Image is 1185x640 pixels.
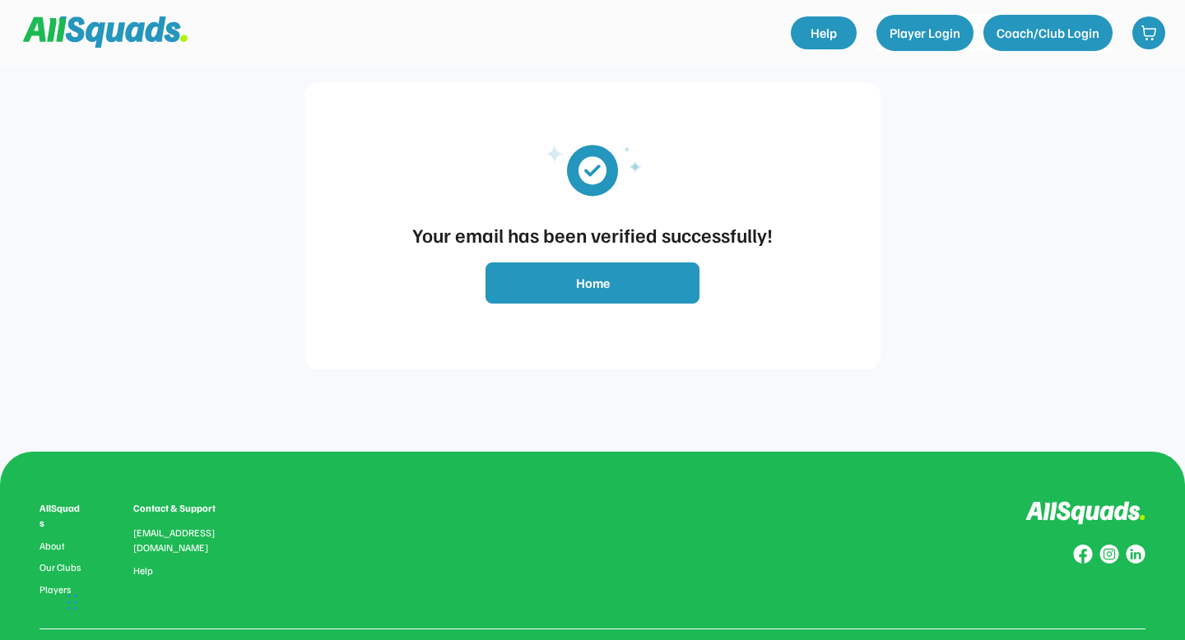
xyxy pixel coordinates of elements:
[133,565,153,577] a: Help
[486,262,699,304] button: Home
[133,501,235,516] div: Contact & Support
[791,16,857,49] a: Help
[1073,545,1093,564] img: Group%20copy%208.svg
[133,526,235,555] div: [EMAIL_ADDRESS][DOMAIN_NAME]
[23,16,188,48] img: Squad%20Logo.svg
[518,132,667,206] img: email_verified_updated.svg
[39,501,84,531] div: AllSquads
[1141,25,1157,41] img: shopping-cart-01%20%281%29.svg
[1099,545,1119,564] img: Group%20copy%207.svg
[1025,501,1145,525] img: Logo%20inverted.svg
[1126,545,1145,564] img: Group%20copy%206.svg
[321,220,864,249] div: Your email has been verified successfully!
[983,15,1113,51] button: Coach/Club Login
[39,540,84,552] a: About
[876,15,974,51] button: Player Login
